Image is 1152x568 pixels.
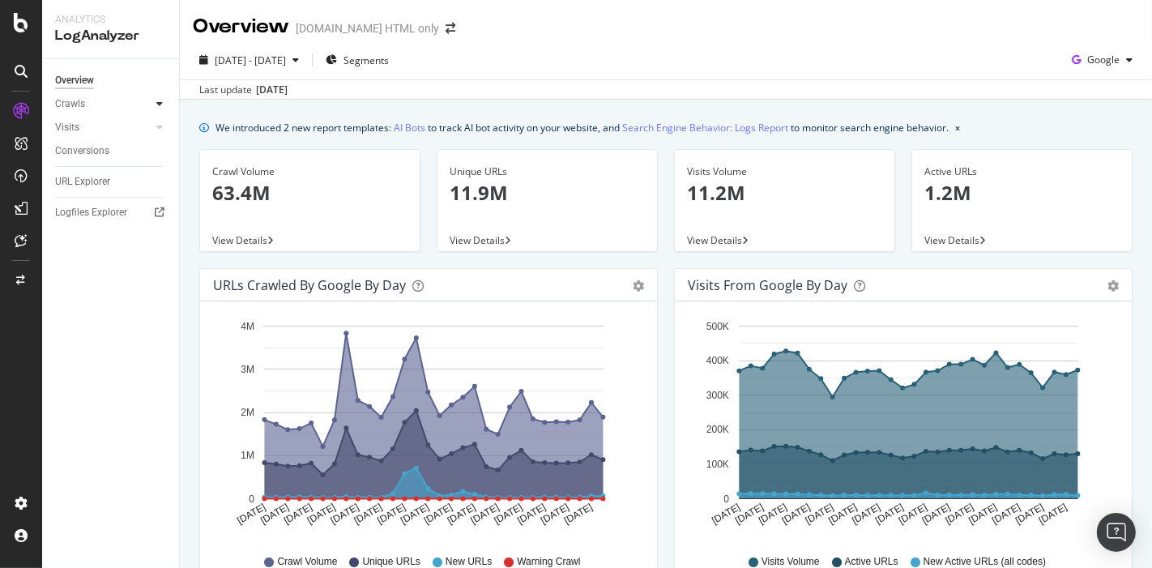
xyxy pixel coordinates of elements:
text: [DATE] [780,502,813,527]
text: [DATE] [562,502,595,527]
text: [DATE] [305,502,338,527]
text: 500K [706,321,729,332]
text: [DATE] [422,502,454,527]
a: URL Explorer [55,173,168,190]
text: [DATE] [850,502,882,527]
text: [DATE] [469,502,501,527]
text: [DATE] [710,502,742,527]
text: 0 [723,493,729,505]
a: AI Bots [394,119,425,136]
div: Last update [199,83,288,97]
div: Overview [193,13,289,41]
text: 400K [706,356,729,367]
text: [DATE] [944,502,976,527]
text: [DATE] [1037,502,1069,527]
text: [DATE] [375,502,407,527]
div: Logfiles Explorer [55,204,127,221]
text: [DATE] [399,502,431,527]
svg: A chart. [688,314,1112,540]
text: 200K [706,425,729,436]
text: 300K [706,390,729,401]
button: Google [1065,47,1139,73]
p: 11.9M [450,179,645,207]
div: Crawls [55,96,85,113]
a: Visits [55,119,151,136]
div: arrow-right-arrow-left [446,23,455,34]
span: View Details [212,233,267,247]
text: [DATE] [446,502,478,527]
div: Unique URLs [450,164,645,179]
div: URLs Crawled by Google by day [213,277,406,293]
div: Visits from Google by day [688,277,847,293]
text: [DATE] [990,502,1022,527]
a: Search Engine Behavior: Logs Report [622,119,788,136]
div: Visits Volume [687,164,882,179]
div: Open Intercom Messenger [1097,513,1136,552]
div: gear [633,280,644,292]
text: [DATE] [515,502,548,527]
text: 2M [241,407,254,418]
text: 1M [241,451,254,462]
div: gear [1107,280,1119,292]
div: Overview [55,72,94,89]
text: [DATE] [873,502,906,527]
p: 63.4M [212,179,407,207]
p: 11.2M [687,179,882,207]
text: [DATE] [733,502,766,527]
text: 3M [241,364,254,375]
text: [DATE] [329,502,361,527]
span: View Details [687,233,742,247]
div: Conversions [55,143,109,160]
text: 0 [249,493,254,505]
div: [DOMAIN_NAME] HTML only [296,20,439,36]
text: [DATE] [1013,502,1046,527]
div: info banner [199,119,1133,136]
button: [DATE] - [DATE] [193,47,305,73]
div: [DATE] [256,83,288,97]
text: [DATE] [897,502,929,527]
text: 4M [241,321,254,332]
text: [DATE] [804,502,836,527]
text: [DATE] [258,502,291,527]
text: [DATE] [757,502,789,527]
button: Segments [319,47,395,73]
text: [DATE] [352,502,385,527]
div: Crawl Volume [212,164,407,179]
span: Google [1087,53,1120,66]
text: 100K [706,459,729,470]
div: LogAnalyzer [55,27,166,45]
text: [DATE] [827,502,860,527]
span: View Details [450,233,505,247]
svg: A chart. [213,314,638,540]
text: [DATE] [920,502,953,527]
button: close banner [951,116,964,139]
text: [DATE] [539,502,571,527]
a: Crawls [55,96,151,113]
span: Segments [343,53,389,67]
text: [DATE] [282,502,314,527]
a: Conversions [55,143,168,160]
a: Overview [55,72,168,89]
div: Analytics [55,13,166,27]
div: URL Explorer [55,173,110,190]
text: [DATE] [492,502,524,527]
text: [DATE] [966,502,999,527]
div: We introduced 2 new report templates: to track AI bot activity on your website, and to monitor se... [215,119,949,136]
a: Logfiles Explorer [55,204,168,221]
div: Active URLs [924,164,1120,179]
text: [DATE] [235,502,267,527]
span: View Details [924,233,979,247]
span: [DATE] - [DATE] [215,53,286,67]
p: 1.2M [924,179,1120,207]
div: Visits [55,119,79,136]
